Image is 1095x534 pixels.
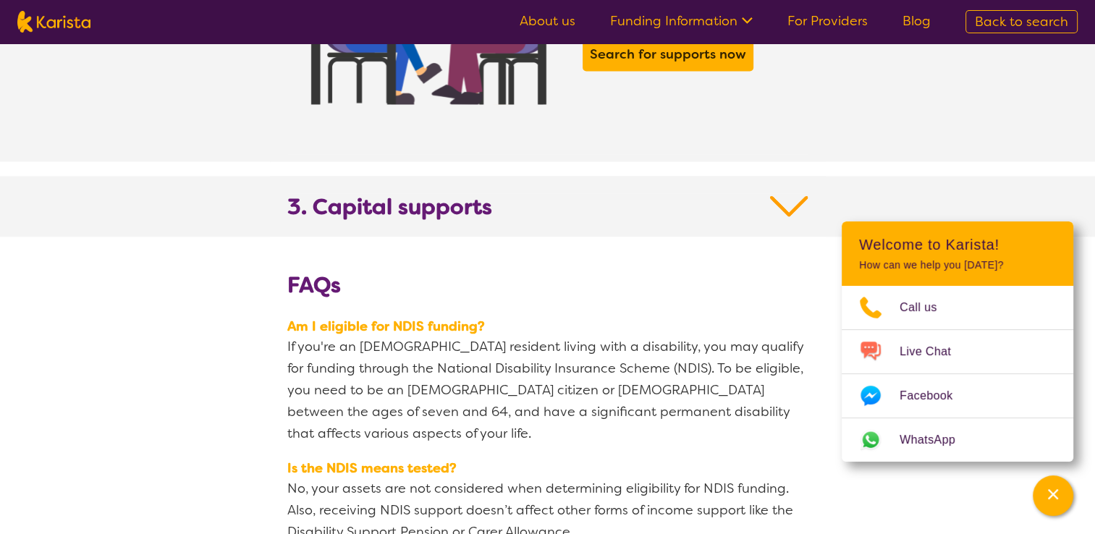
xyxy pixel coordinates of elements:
[965,10,1078,33] a: Back to search
[900,341,968,363] span: Live Chat
[842,418,1073,462] a: Web link opens in a new tab.
[1033,475,1073,516] button: Channel Menu
[842,286,1073,462] ul: Choose channel
[902,12,931,30] a: Blog
[520,12,575,30] a: About us
[287,193,492,219] b: 3. Capital supports
[287,316,808,335] span: Am I eligible for NDIS funding?
[586,41,750,67] a: Search for supports now
[787,12,868,30] a: For Providers
[900,297,955,318] span: Call us
[900,429,973,451] span: WhatsApp
[859,259,1056,271] p: How can we help you [DATE]?
[287,335,808,444] p: If you're an [DEMOGRAPHIC_DATA] resident living with a disability, you may qualify for funding th...
[842,221,1073,462] div: Channel Menu
[287,458,808,477] span: Is the NDIS means tested?
[975,13,1068,30] span: Back to search
[287,270,341,299] b: FAQs
[859,236,1056,253] h2: Welcome to Karista!
[770,193,808,219] img: Down Arrow
[590,46,746,63] b: Search for supports now
[610,12,753,30] a: Funding Information
[17,11,90,33] img: Karista logo
[900,385,970,407] span: Facebook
